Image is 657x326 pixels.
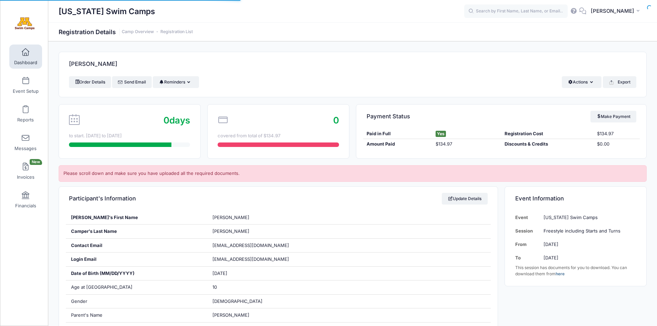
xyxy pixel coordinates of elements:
[122,29,154,34] a: Camp Overview
[212,270,227,276] span: [DATE]
[9,73,42,97] a: Event Setup
[9,130,42,155] a: Messages
[212,243,289,248] span: [EMAIL_ADDRESS][DOMAIN_NAME]
[160,29,193,34] a: Registration List
[603,76,636,88] button: Export
[9,159,42,183] a: InvoicesNew
[69,76,111,88] a: Order Details
[436,131,446,137] span: Yes
[13,88,39,94] span: Event Setup
[586,3,647,19] button: [PERSON_NAME]
[66,239,208,253] div: Contact Email
[69,55,117,74] h4: [PERSON_NAME]
[212,215,249,220] span: [PERSON_NAME]
[12,11,38,37] img: Minnesota Swim Camps
[363,130,432,137] div: Paid in Full
[14,60,37,66] span: Dashboard
[59,3,155,19] h1: [US_STATE] Swim Camps
[363,141,432,148] div: Amount Paid
[556,271,565,276] a: here
[59,28,193,36] h1: Registration Details
[69,189,136,208] h4: Participant's Information
[540,224,636,238] td: Freestyle including Starts and Turns
[515,211,540,224] td: Event
[212,228,249,234] span: [PERSON_NAME]
[112,76,152,88] a: Send Email
[212,284,217,290] span: 10
[9,45,42,69] a: Dashboard
[515,224,540,238] td: Session
[9,188,42,212] a: Financials
[66,280,208,294] div: Age at [GEOGRAPHIC_DATA]
[9,102,42,126] a: Reports
[540,238,636,251] td: [DATE]
[540,251,636,265] td: [DATE]
[594,130,640,137] div: $134.97
[66,211,208,225] div: [PERSON_NAME]'s First Name
[15,203,36,209] span: Financials
[515,251,540,265] td: To
[66,253,208,266] div: Login Email
[515,265,636,277] div: This session has documents for you to download. You can download them from
[59,165,647,182] div: Please scroll down and make sure you have uploaded all the required documents.
[66,295,208,308] div: Gender
[69,132,190,139] div: to start. [DATE] to [DATE]
[515,238,540,251] td: From
[333,115,339,126] span: 0
[591,7,634,15] span: [PERSON_NAME]
[367,107,410,126] h4: Payment Status
[562,76,601,88] button: Actions
[442,193,488,205] a: Update Details
[212,312,249,318] span: [PERSON_NAME]
[30,159,42,165] span: New
[464,4,568,18] input: Search by First Name, Last Name, or Email...
[501,130,594,137] div: Registration Cost
[590,111,636,122] a: Make Payment
[432,141,501,148] div: $134.97
[501,141,594,148] div: Discounts & Credits
[218,132,339,139] div: covered from total of $134.97
[163,113,190,127] div: days
[17,117,34,123] span: Reports
[212,256,299,263] span: [EMAIL_ADDRESS][DOMAIN_NAME]
[594,141,640,148] div: $0.00
[0,7,49,40] a: Minnesota Swim Camps
[66,308,208,322] div: Parent's Name
[515,189,564,208] h4: Event Information
[66,267,208,280] div: Date of Birth (MM/DD/YYYY)
[66,225,208,238] div: Camper's Last Name
[163,115,169,126] span: 0
[540,211,636,224] td: [US_STATE] Swim Camps
[153,76,199,88] button: Reminders
[14,146,37,151] span: Messages
[212,298,262,304] span: [DEMOGRAPHIC_DATA]
[17,174,34,180] span: Invoices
